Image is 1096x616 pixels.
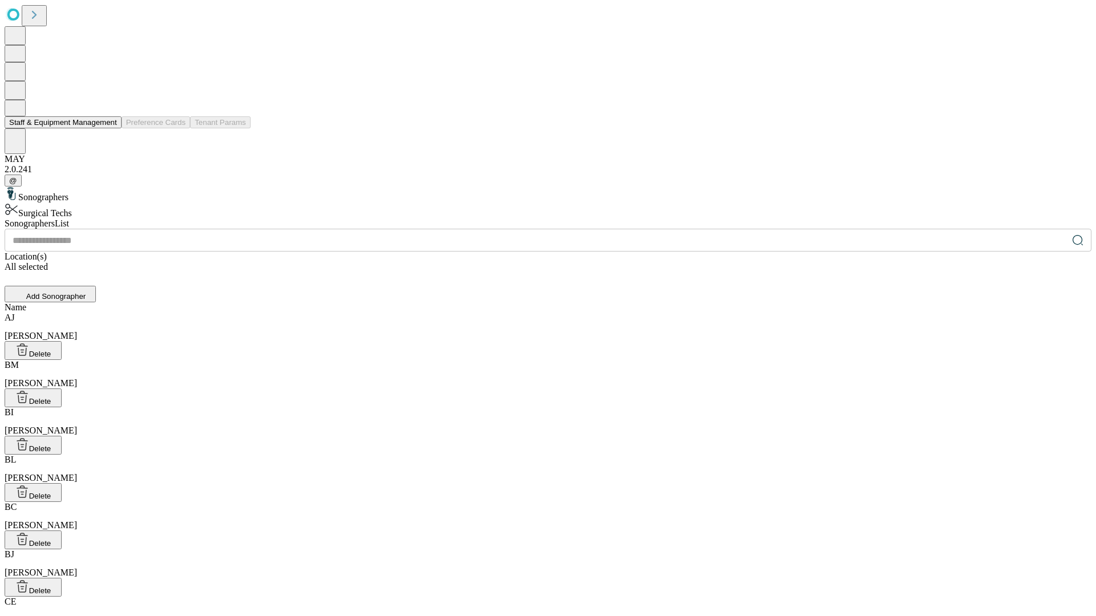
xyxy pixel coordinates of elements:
[5,502,17,512] span: BC
[5,286,96,302] button: Add Sonographer
[5,202,1091,218] div: Surgical Techs
[5,154,1091,164] div: MAY
[5,578,62,597] button: Delete
[29,492,51,500] span: Delete
[5,455,1091,483] div: [PERSON_NAME]
[29,350,51,358] span: Delete
[5,175,22,187] button: @
[5,597,16,606] span: CE
[5,360,1091,388] div: [PERSON_NAME]
[29,586,51,595] span: Delete
[5,388,62,407] button: Delete
[5,313,1091,341] div: [PERSON_NAME]
[29,444,51,453] span: Delete
[5,455,16,464] span: BL
[5,164,1091,175] div: 2.0.241
[5,360,19,370] span: BM
[5,302,1091,313] div: Name
[5,116,122,128] button: Staff & Equipment Management
[5,436,62,455] button: Delete
[26,292,86,301] span: Add Sonographer
[9,176,17,185] span: @
[5,407,1091,436] div: [PERSON_NAME]
[122,116,190,128] button: Preference Cards
[5,530,62,549] button: Delete
[5,218,1091,229] div: Sonographers List
[5,313,15,322] span: AJ
[5,262,1091,272] div: All selected
[5,549,1091,578] div: [PERSON_NAME]
[29,539,51,548] span: Delete
[5,549,14,559] span: BJ
[5,252,47,261] span: Location(s)
[5,341,62,360] button: Delete
[5,483,62,502] button: Delete
[29,397,51,406] span: Delete
[190,116,251,128] button: Tenant Params
[5,407,14,417] span: BI
[5,502,1091,530] div: [PERSON_NAME]
[5,187,1091,202] div: Sonographers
